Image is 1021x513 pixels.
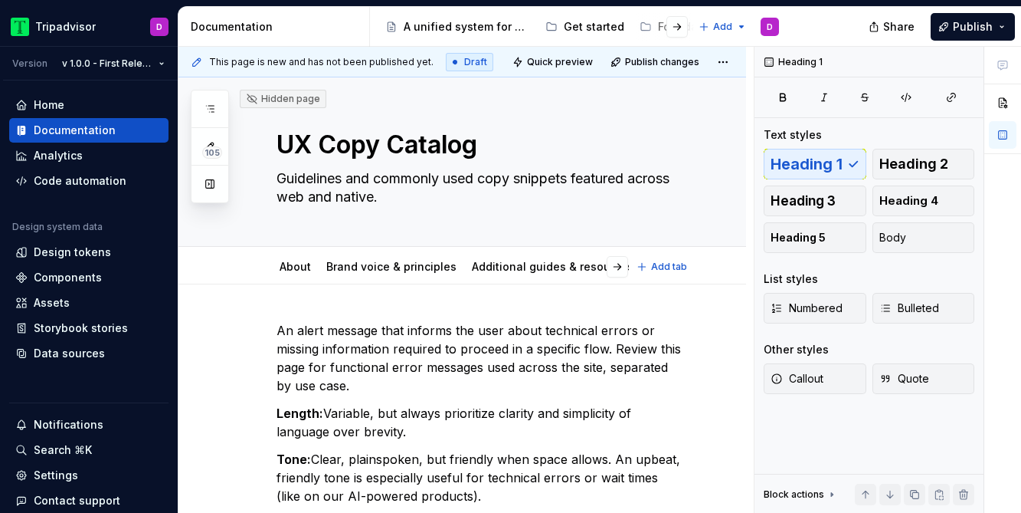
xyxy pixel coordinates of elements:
button: Heading 2 [872,149,975,179]
span: Heading 4 [879,193,938,209]
span: Heading 5 [771,230,826,245]
span: 105 [202,146,222,159]
div: Get started [564,19,624,35]
div: Brand voice & principles [320,250,463,282]
a: Analytics [9,143,169,168]
button: Share [861,13,924,41]
span: Share [883,19,915,35]
div: Page tree [379,12,691,42]
a: Components [9,265,169,290]
div: Design system data [12,221,103,233]
div: Settings [34,468,78,483]
span: Heading 2 [879,156,948,172]
div: Contact support [34,493,120,508]
button: Quick preview [508,51,600,73]
div: Hidden page [246,93,320,105]
div: Search ⌘K [34,442,92,458]
span: Heading 3 [771,193,836,209]
button: Notifications [9,413,169,437]
div: Text styles [764,127,822,143]
button: Body [872,222,975,253]
span: This page is new and has not been published yet. [209,56,434,68]
div: Block actions [764,488,824,501]
div: Components [34,270,102,285]
div: Assets [34,295,70,311]
textarea: UX Copy Catalog [273,127,682,163]
a: Design tokens [9,240,169,265]
button: Callout [764,363,866,394]
textarea: Guidelines and commonly used copy snippets featured across web and native. [273,166,682,209]
button: Publish [931,13,1015,41]
span: Numbered [771,301,843,316]
button: TripadvisorD [3,10,175,43]
div: Additional guides & resources [466,250,640,282]
span: Quote [879,371,929,386]
strong: Tone: [277,452,311,467]
div: List styles [764,271,818,287]
a: Foundations [633,15,731,39]
a: Data sources [9,341,169,366]
p: An alert message that informs the user about technical errors or missing information required to ... [277,321,685,395]
div: Block actions [764,484,838,505]
a: Storybook stories [9,316,169,340]
div: About [273,250,317,282]
div: Design tokens [34,245,111,260]
div: Documentation [191,19,363,35]
button: Bulleted [872,293,975,324]
img: 0ed0e8b8-9446-497d-bad0-376821b19aa5.png [11,18,29,36]
button: Quote [872,363,975,394]
div: A unified system for every journey. [404,19,530,35]
span: Publish [953,19,993,35]
button: Add tab [632,256,694,278]
a: Documentation [9,118,169,143]
a: Home [9,93,169,117]
span: Draft [464,56,487,68]
button: Heading 4 [872,186,975,216]
button: Heading 3 [764,186,866,216]
button: Search ⌘K [9,438,169,462]
a: Brand voice & principles [326,260,457,273]
div: Analytics [34,148,83,163]
div: D [767,21,773,33]
div: Storybook stories [34,321,128,336]
div: Tripadvisor [35,19,96,35]
span: Body [879,230,906,245]
a: Settings [9,463,169,488]
a: Assets [9,291,169,315]
button: Publish changes [606,51,706,73]
button: Contact support [9,488,169,513]
div: Data sources [34,346,105,361]
span: Quick preview [527,56,593,68]
p: Clear, plainspoken, but friendly when space allows. An upbeat, friendly tone is especially useful... [277,450,685,505]
span: Publish changes [625,56,699,68]
a: Code automation [9,169,169,193]
p: Variable, but always prioritize clarity and simplicity of language over brevity. [277,404,685,441]
span: v 1.0.0 - First Release [62,58,152,70]
div: Code automation [34,173,126,189]
div: Home [34,97,64,113]
button: Numbered [764,293,866,324]
button: v 1.0.0 - First Release [55,53,172,74]
div: Other styles [764,342,829,357]
button: Heading 5 [764,222,866,253]
a: A unified system for every journey. [379,15,536,39]
a: Additional guides & resources [472,260,633,273]
div: Notifications [34,417,103,432]
span: Add [713,21,732,33]
strong: Length: [277,406,323,421]
div: D [156,21,162,33]
div: Documentation [34,123,116,138]
span: Bulleted [879,301,939,316]
span: Callout [771,371,823,386]
a: About [280,260,311,273]
span: Add tab [651,261,687,273]
button: Add [694,16,751,38]
a: Get started [539,15,630,39]
div: Version [12,58,47,70]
